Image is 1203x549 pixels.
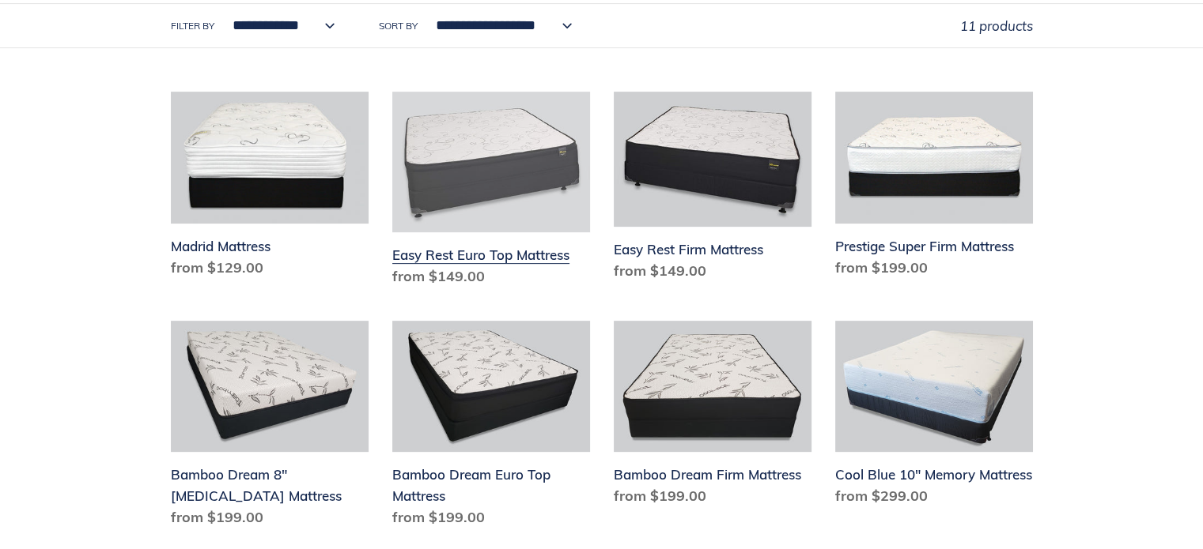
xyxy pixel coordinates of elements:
[614,92,811,288] a: Easy Rest Firm Mattress
[379,19,418,33] label: Sort by
[835,92,1033,284] a: Prestige Super Firm Mattress
[392,92,590,293] a: Easy Rest Euro Top Mattress
[171,19,214,33] label: Filter by
[960,17,1033,34] span: 11 products
[171,92,369,284] a: Madrid Mattress
[614,321,811,513] a: Bamboo Dream Firm Mattress
[171,321,369,535] a: Bamboo Dream 8" Memory Foam Mattress
[835,321,1033,513] a: Cool Blue 10" Memory Mattress
[392,321,590,535] a: Bamboo Dream Euro Top Mattress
